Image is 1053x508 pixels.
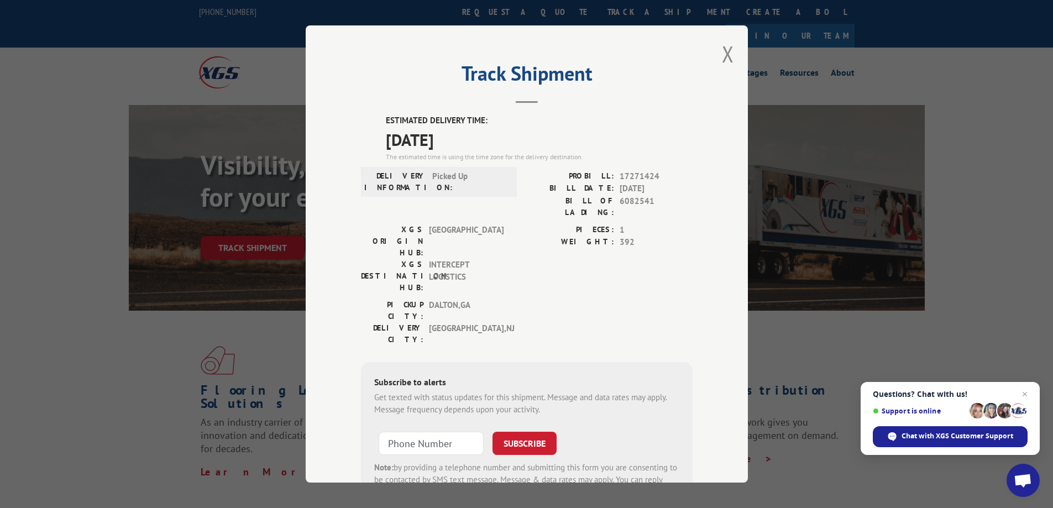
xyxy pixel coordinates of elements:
strong: Note: [374,462,394,473]
div: Open chat [1007,464,1040,497]
label: DELIVERY CITY: [361,322,423,345]
label: BILL DATE: [527,182,614,195]
div: Get texted with status updates for this shipment. Message and data rates may apply. Message frequ... [374,391,679,416]
div: by providing a telephone number and submitting this form you are consenting to be contacted by SM... [374,462,679,499]
span: Questions? Chat with us! [873,390,1028,399]
span: Support is online [873,407,966,415]
span: INTERCEPT LOGISTICS [429,259,504,294]
label: WEIGHT: [527,236,614,249]
span: Chat with XGS Customer Support [902,431,1013,441]
span: [DATE] [620,182,693,195]
span: [DATE] [386,127,693,152]
label: XGS ORIGIN HUB: [361,224,423,259]
span: Close chat [1018,387,1031,401]
div: The estimated time is using the time zone for the delivery destination. [386,152,693,162]
label: BILL OF LADING: [527,195,614,218]
div: Chat with XGS Customer Support [873,426,1028,447]
label: PICKUP CITY: [361,299,423,322]
span: 392 [620,236,693,249]
label: PIECES: [527,224,614,237]
label: DELIVERY INFORMATION: [364,170,427,193]
div: Subscribe to alerts [374,375,679,391]
h2: Track Shipment [361,66,693,87]
button: Close modal [722,39,734,69]
label: XGS DESTINATION HUB: [361,259,423,294]
span: 1 [620,224,693,237]
span: [GEOGRAPHIC_DATA] , NJ [429,322,504,345]
input: Phone Number [379,432,484,455]
button: SUBSCRIBE [493,432,557,455]
span: Picked Up [432,170,507,193]
span: [GEOGRAPHIC_DATA] [429,224,504,259]
span: DALTON , GA [429,299,504,322]
label: ESTIMATED DELIVERY TIME: [386,114,693,127]
span: 6082541 [620,195,693,218]
label: PROBILL: [527,170,614,183]
span: 17271424 [620,170,693,183]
